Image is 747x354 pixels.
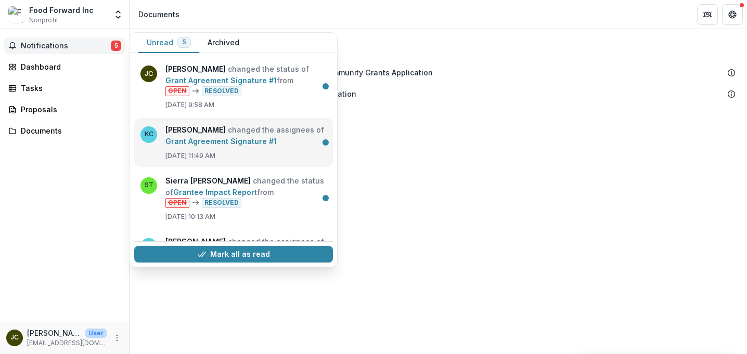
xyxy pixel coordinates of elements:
button: More [111,332,123,344]
div: Food Forward Inc - 2025 - Invitation Only Application [137,84,740,103]
button: Unread [138,33,199,53]
span: 5 [111,41,121,51]
a: Proposals [4,101,125,118]
a: Tasks [4,80,125,97]
div: Food Forward Inc - 2025 - UNFI Foundation Community Grants Application [137,63,740,82]
a: Documents [4,122,125,139]
span: Nonprofit [29,16,58,25]
nav: breadcrumb [134,7,184,22]
button: Mark all as read [134,246,333,263]
button: Partners [697,4,718,25]
p: [EMAIL_ADDRESS][DOMAIN_NAME] [27,338,107,348]
p: changed the status of from [165,175,327,208]
button: Archived [199,33,248,53]
div: Documents [21,125,117,136]
button: Notifications5 [4,37,125,54]
div: Documents [138,9,179,20]
span: Notifications [21,42,111,50]
a: Dashboard [4,58,125,75]
img: Food Forward Inc [8,6,25,23]
p: changed the assignees of [165,236,327,259]
button: Get Help [722,4,743,25]
p: User [85,329,107,338]
button: Open entity switcher [111,4,125,25]
div: Food Forward Inc [29,5,94,16]
div: Dashboard [21,61,117,72]
p: changed the assignees of [165,124,327,147]
a: Grant Agreement Signature #1 [165,76,277,85]
span: 5 [182,38,186,46]
p: [PERSON_NAME] [27,327,81,338]
div: Tasks [21,83,117,94]
a: Grant Agreement Signature #1 [165,137,277,146]
div: Proposals [21,104,117,115]
div: Jen Cox [10,334,19,341]
a: Grantee Impact Report [173,188,257,196]
p: changed the status of from [165,63,327,96]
